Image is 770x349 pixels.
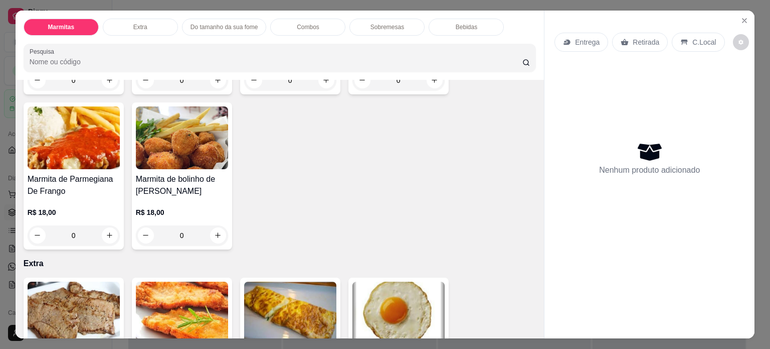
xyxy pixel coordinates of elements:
[24,258,536,270] p: Extra
[102,72,118,88] button: increase-product-quantity
[370,23,404,31] p: Sobremesas
[28,173,120,197] h4: Marmita de Parmegiana De Frango
[136,173,228,197] h4: Marmita de bolinho de [PERSON_NAME]
[633,37,659,47] p: Retirada
[136,282,228,344] img: product-image
[352,282,445,344] img: product-image
[133,23,147,31] p: Extra
[136,207,228,217] p: R$ 18,00
[599,164,700,176] p: Nenhum produto adicionado
[456,23,477,31] p: Bebidas
[28,207,120,217] p: R$ 18,00
[30,47,58,56] label: Pesquisa
[48,23,74,31] p: Marmitas
[733,34,749,50] button: decrease-product-quantity
[28,282,120,344] img: product-image
[138,227,154,244] button: decrease-product-quantity
[244,282,336,344] img: product-image
[575,37,600,47] p: Entrega
[30,57,522,67] input: Pesquisa
[736,13,752,29] button: Close
[30,72,46,88] button: decrease-product-quantity
[210,227,226,244] button: increase-product-quantity
[136,106,228,169] img: product-image
[692,37,716,47] p: C.Local
[190,23,258,31] p: Do tamanho da sua fome
[297,23,319,31] p: Combos
[28,106,120,169] img: product-image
